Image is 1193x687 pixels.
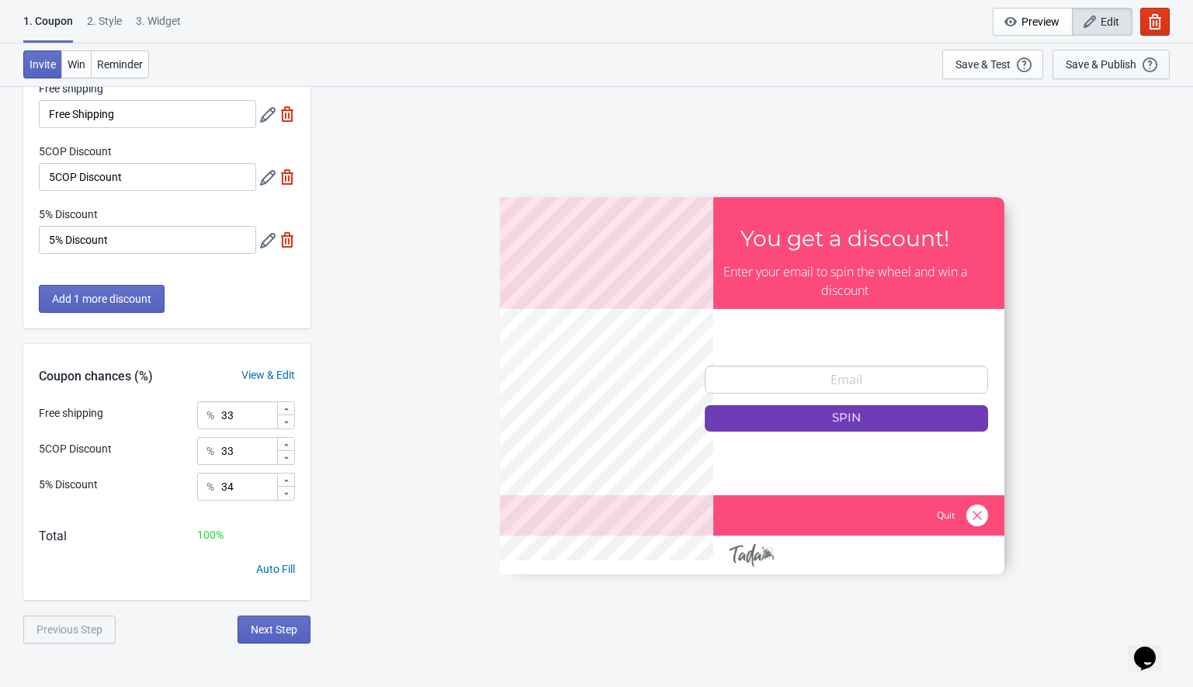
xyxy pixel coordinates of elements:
[942,50,1043,79] button: Save & Test
[197,529,224,541] span: 100 %
[39,477,98,493] div: 5% Discount
[97,58,143,71] span: Reminder
[68,58,85,71] span: Win
[206,442,214,460] div: %
[279,232,295,248] img: delete.svg
[1128,625,1177,671] iframe: chat widget
[1101,16,1119,28] span: Edit
[955,58,1011,71] div: Save & Test
[61,50,92,78] button: Win
[251,623,297,636] span: Next Step
[39,527,67,546] div: Total
[136,13,181,40] div: 3. Widget
[226,367,310,383] div: View & Edit
[39,405,103,422] div: Free shipping
[39,441,112,457] div: 5COP Discount
[23,367,168,386] div: Coupon chances (%)
[220,401,276,429] input: Chance
[238,616,310,644] button: Next Step
[91,50,149,78] button: Reminder
[29,58,56,71] span: Invite
[220,437,276,465] input: Chance
[256,561,295,578] div: Auto Fill
[39,81,103,96] label: Free shipping
[279,169,295,185] img: delete.svg
[1053,50,1170,79] button: Save & Publish
[39,144,112,159] label: 5COP Discount
[220,473,276,501] input: Chance
[206,406,214,425] div: %
[52,293,151,305] span: Add 1 more discount
[206,477,214,496] div: %
[87,13,122,40] div: 2 . Style
[23,50,62,78] button: Invite
[279,106,295,122] img: delete.svg
[993,8,1073,36] button: Preview
[1072,8,1132,36] button: Edit
[23,13,73,43] div: 1. Coupon
[1066,58,1136,71] div: Save & Publish
[39,206,98,222] label: 5% Discount
[1021,16,1059,28] span: Preview
[39,285,165,313] button: Add 1 more discount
